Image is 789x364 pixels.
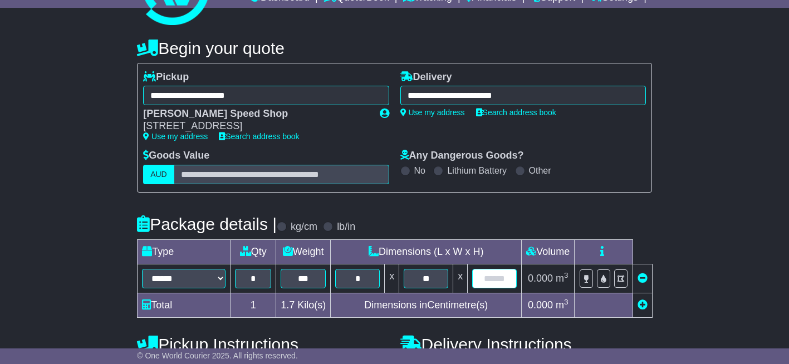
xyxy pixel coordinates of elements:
a: Remove this item [638,273,648,284]
label: AUD [143,165,174,184]
label: Other [529,165,551,176]
a: Search address book [219,132,299,141]
label: Lithium Battery [447,165,507,176]
td: Qty [231,239,276,264]
div: [PERSON_NAME] Speed Shop [143,108,368,120]
label: lb/in [337,221,355,233]
td: Volume [522,239,575,264]
label: Goods Value [143,150,209,162]
a: Add new item [638,299,648,311]
h4: Pickup Instructions [137,335,389,353]
td: Kilo(s) [276,293,331,317]
span: 0.000 [528,299,553,311]
h4: Begin your quote [137,39,652,57]
a: Use my address [400,108,465,117]
span: © One World Courier 2025. All rights reserved. [137,351,298,360]
label: Pickup [143,71,189,83]
span: m [556,273,569,284]
h4: Delivery Instructions [400,335,652,353]
td: Dimensions (L x W x H) [331,239,522,264]
sup: 3 [564,298,569,306]
h4: Package details | [137,215,277,233]
td: Total [138,293,231,317]
span: 0.000 [528,273,553,284]
td: x [385,264,399,293]
td: x [453,264,468,293]
span: 1.7 [281,299,295,311]
td: Type [138,239,231,264]
div: [STREET_ADDRESS] [143,120,368,132]
a: Search address book [476,108,556,117]
td: 1 [231,293,276,317]
label: Delivery [400,71,452,83]
label: Any Dangerous Goods? [400,150,524,162]
label: No [414,165,425,176]
label: kg/cm [291,221,317,233]
td: Weight [276,239,331,264]
a: Use my address [143,132,208,141]
td: Dimensions in Centimetre(s) [331,293,522,317]
sup: 3 [564,271,569,279]
span: m [556,299,569,311]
